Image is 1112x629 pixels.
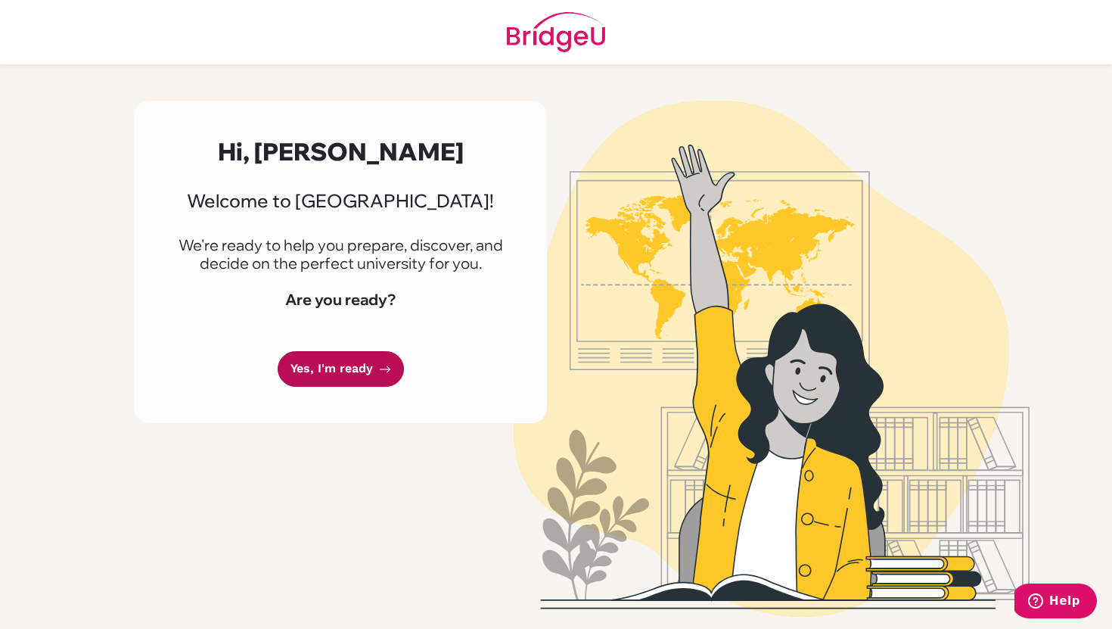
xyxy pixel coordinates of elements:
[170,236,511,272] p: We're ready to help you prepare, discover, and decide on the perfect university for you.
[170,190,511,212] h3: Welcome to [GEOGRAPHIC_DATA]!
[278,351,404,387] a: Yes, I'm ready
[170,137,511,166] h2: Hi, [PERSON_NAME]
[1014,584,1097,621] iframe: Opens a widget where you can find more information
[170,291,511,309] h4: Are you ready?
